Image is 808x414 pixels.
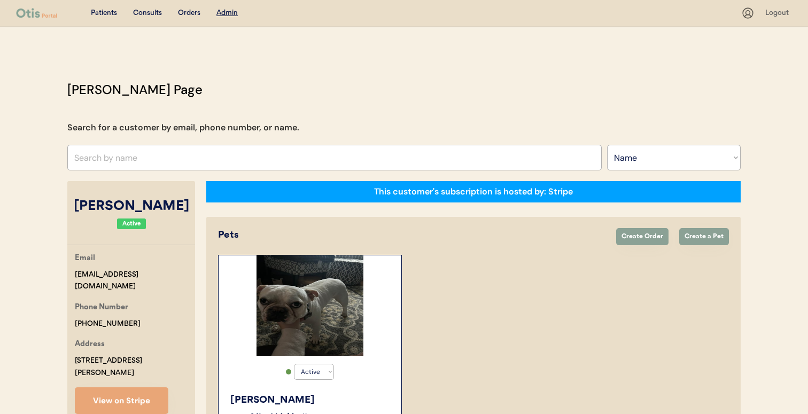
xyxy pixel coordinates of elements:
[75,387,168,414] button: View on Stripe
[75,338,105,351] div: Address
[218,228,605,243] div: Pets
[679,228,729,245] button: Create a Pet
[75,269,195,293] div: [EMAIL_ADDRESS][DOMAIN_NAME]
[765,8,792,19] div: Logout
[67,121,299,134] div: Search for a customer by email, phone number, or name.
[91,8,117,19] div: Patients
[178,8,200,19] div: Orders
[374,186,573,198] div: This customer's subscription is hosted by: Stripe
[67,197,195,217] div: [PERSON_NAME]
[75,318,141,330] div: [PHONE_NUMBER]
[75,355,195,379] div: [STREET_ADDRESS][PERSON_NAME]
[616,228,669,245] button: Create Order
[257,255,363,356] img: IMG_5299.jpeg
[75,301,128,315] div: Phone Number
[133,8,162,19] div: Consults
[230,393,391,408] div: [PERSON_NAME]
[67,145,602,170] input: Search by name
[216,9,238,17] u: Admin
[75,252,95,265] div: Email
[67,80,203,99] div: [PERSON_NAME] Page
